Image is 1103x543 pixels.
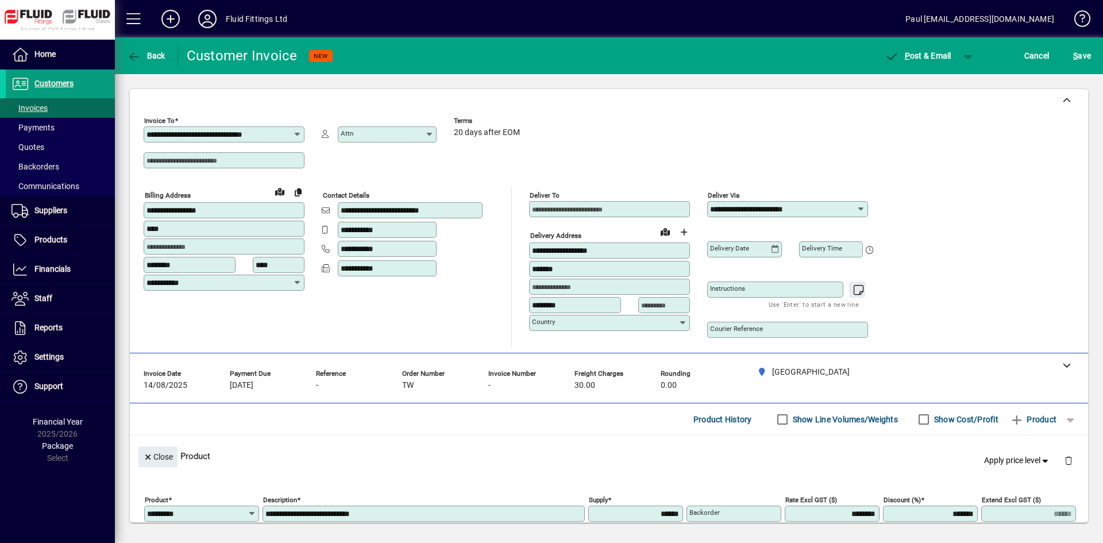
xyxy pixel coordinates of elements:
button: Profile [189,9,226,29]
a: Knowledge Base [1066,2,1089,40]
span: Support [34,382,63,391]
span: 0.00 [661,381,677,390]
mat-label: Discount (%) [884,496,921,504]
mat-label: Delivery time [802,244,842,252]
span: Package [42,441,73,450]
span: NEW [314,52,328,60]
span: Reports [34,323,63,332]
span: Backorders [11,162,59,171]
span: 20 days after EOM [454,128,520,137]
mat-label: Rate excl GST ($) [785,496,837,504]
a: Suppliers [6,197,115,225]
span: [DATE] [230,381,253,390]
mat-label: Instructions [710,284,745,292]
span: Apply price level [984,455,1051,467]
a: Payments [6,118,115,137]
button: Cancel [1021,45,1052,66]
div: Customer Invoice [187,47,298,65]
span: Product History [693,410,752,429]
span: 30.00 [574,381,595,390]
a: Backorders [6,157,115,176]
button: Back [124,45,168,66]
span: Home [34,49,56,59]
button: Post & Email [879,45,957,66]
button: Close [138,446,178,467]
a: Quotes [6,137,115,157]
mat-label: Deliver via [708,191,739,199]
span: Products [34,235,67,244]
mat-label: Courier Reference [710,325,763,333]
button: Product [1004,409,1062,430]
button: Apply price level [979,450,1055,471]
span: - [488,381,491,390]
span: Back [127,51,165,60]
span: Quotes [11,143,44,152]
div: Paul [EMAIL_ADDRESS][DOMAIN_NAME] [905,10,1054,28]
a: Settings [6,343,115,372]
mat-label: Delivery date [710,244,749,252]
a: Financials [6,255,115,284]
a: View on map [656,222,674,241]
app-page-header-button: Close [136,451,180,461]
a: Communications [6,176,115,196]
mat-label: Country [532,318,555,326]
span: - [316,381,318,390]
button: Add [152,9,189,29]
a: Home [6,40,115,69]
span: Financial Year [33,417,83,426]
span: S [1073,51,1078,60]
span: Staff [34,294,52,303]
span: Settings [34,352,64,361]
mat-label: Extend excl GST ($) [982,496,1041,504]
app-page-header-button: Back [115,45,178,66]
span: Suppliers [34,206,67,215]
button: Choose address [674,223,693,241]
span: Customers [34,79,74,88]
a: Products [6,226,115,255]
span: Financials [34,264,71,274]
a: Staff [6,284,115,313]
mat-hint: Use 'Enter' to start a new line [769,298,859,311]
button: Delete [1055,446,1082,474]
span: Product [1010,410,1056,429]
span: P [905,51,910,60]
label: Show Line Volumes/Weights [790,414,898,425]
a: Reports [6,314,115,342]
span: Payments [11,123,55,132]
span: ost & Email [885,51,951,60]
span: Close [143,448,173,467]
span: Cancel [1024,47,1050,65]
span: Invoices [11,103,48,113]
mat-label: Invoice To [144,117,175,125]
a: View on map [271,182,289,201]
a: Support [6,372,115,401]
button: Copy to Delivery address [289,183,307,201]
mat-label: Description [263,496,297,504]
span: ave [1073,47,1091,65]
span: Terms [454,117,523,125]
span: 14/08/2025 [144,381,187,390]
button: Save [1070,45,1094,66]
mat-label: Deliver To [530,191,560,199]
label: Show Cost/Profit [932,414,998,425]
div: Product [130,435,1088,477]
app-page-header-button: Delete [1055,455,1082,465]
span: TW [402,381,414,390]
mat-label: Attn [341,129,353,137]
button: Product History [689,409,757,430]
div: Fluid Fittings Ltd [226,10,287,28]
mat-label: Backorder [689,509,720,517]
mat-label: Product [145,496,168,504]
span: Communications [11,182,79,191]
mat-label: Supply [589,496,608,504]
a: Invoices [6,98,115,118]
